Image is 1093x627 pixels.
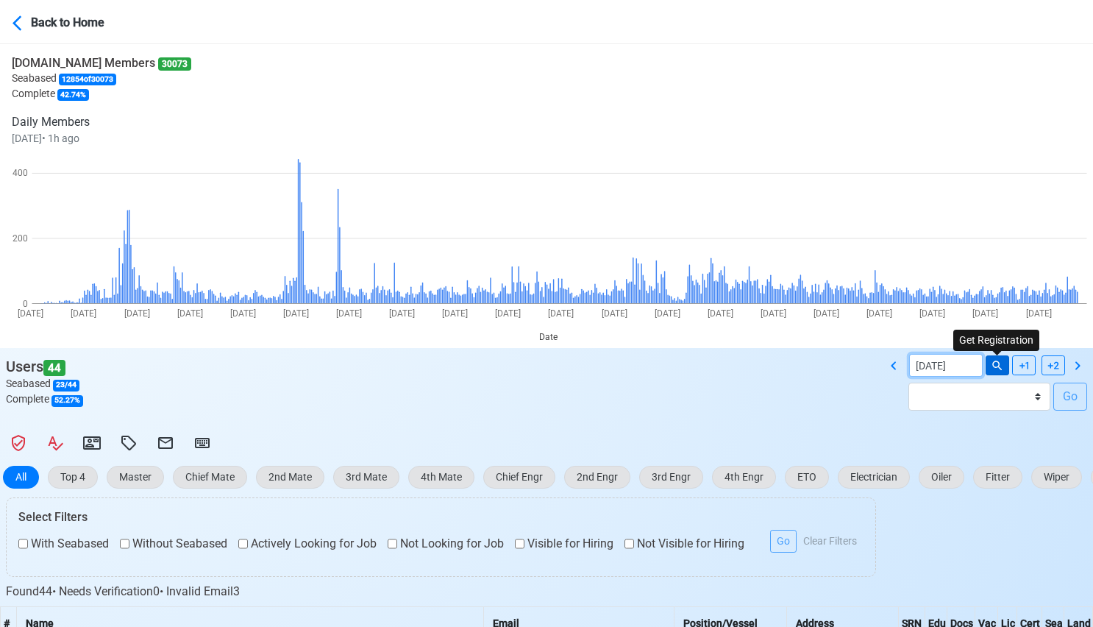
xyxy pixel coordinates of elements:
button: 2nd Mate [256,466,324,489]
text: [DATE] [761,308,786,319]
button: Top 4 [48,466,98,489]
text: [DATE] [283,308,309,319]
span: 52.27 % [51,395,83,407]
text: 0 [23,299,28,309]
input: Without Seabased [120,535,129,553]
button: ETO [785,466,829,489]
button: Go [770,530,797,553]
text: Date [539,332,558,342]
div: Get Registration [953,330,1039,351]
text: [DATE] [336,308,362,319]
p: Daily Members [12,113,191,131]
button: Back to Home [12,4,142,39]
button: Master [107,466,164,489]
label: With Seabased [18,535,109,553]
span: 44 [43,360,65,377]
button: 4th Mate [408,466,474,489]
text: [DATE] [813,308,839,319]
span: 30073 [158,57,191,71]
label: Not Visible for Hiring [624,535,744,553]
button: 3rd Mate [333,466,399,489]
input: Not Looking for Job [388,535,397,553]
text: [DATE] [389,308,415,319]
text: [DATE] [972,308,998,319]
text: [DATE] [708,308,733,319]
text: 200 [13,233,28,244]
label: Not Looking for Job [388,535,504,553]
button: 3rd Engr [639,466,703,489]
h6: [DOMAIN_NAME] Members [12,56,191,71]
text: [DATE] [230,308,256,319]
text: [DATE] [602,308,627,319]
button: 4th Engr [712,466,776,489]
button: Go [1053,383,1087,411]
p: [DATE] • 1h ago [12,131,191,146]
text: [DATE] [1026,308,1052,319]
label: Visible for Hiring [515,535,613,553]
span: 12854 of 30073 [59,74,116,85]
p: Complete [12,86,191,102]
button: All [3,466,39,489]
text: [DATE] [548,308,574,319]
input: Visible for Hiring [515,535,524,553]
button: Electrician [838,466,910,489]
h6: Select Filters [18,510,864,524]
input: Not Visible for Hiring [624,535,634,553]
text: 400 [13,168,28,178]
button: Chief Mate [173,466,247,489]
p: Seabased [12,71,191,86]
text: [DATE] [18,308,43,319]
button: Fitter [973,466,1022,489]
button: Chief Engr [483,466,555,489]
text: [DATE] [71,308,96,319]
text: [DATE] [919,308,945,319]
label: Actively Looking for Job [238,535,377,553]
button: Oiler [919,466,964,489]
text: [DATE] [866,308,892,319]
text: [DATE] [124,308,150,319]
text: [DATE] [442,308,468,319]
button: 2nd Engr [564,466,630,489]
span: 23 / 44 [53,380,79,392]
div: Back to Home [31,11,141,32]
label: Without Seabased [120,535,227,553]
button: Wiper [1031,466,1082,489]
span: 42.74 % [57,89,89,101]
input: Actively Looking for Job [238,535,248,553]
text: [DATE] [495,308,521,319]
text: [DATE] [655,308,680,319]
text: [DATE] [177,308,203,319]
input: With Seabased [18,535,28,553]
